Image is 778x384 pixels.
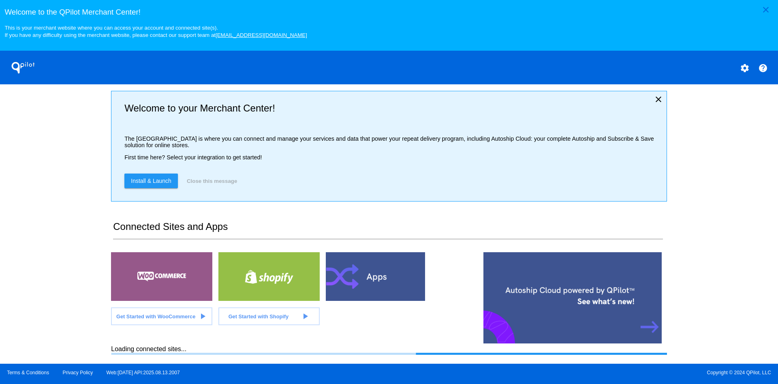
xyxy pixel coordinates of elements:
[198,311,207,321] mat-icon: play_arrow
[761,5,771,15] mat-icon: close
[740,63,750,73] mat-icon: settings
[124,103,660,114] h2: Welcome to your Merchant Center!
[116,313,195,320] span: Get Started with WooCommerce
[124,135,660,148] p: The [GEOGRAPHIC_DATA] is where you can connect and manage your services and data that power your ...
[131,178,171,184] span: Install & Launch
[124,154,660,161] p: First time here? Select your integration to get started!
[7,370,49,375] a: Terms & Conditions
[396,370,771,375] span: Copyright © 2024 QPilot, LLC
[107,370,180,375] a: Web:[DATE] API:2025.08.13.2007
[184,174,239,188] button: Close this message
[7,60,39,76] h1: QPilot
[111,307,212,325] a: Get Started with WooCommerce
[216,32,307,38] a: [EMAIL_ADDRESS][DOMAIN_NAME]
[300,311,310,321] mat-icon: play_arrow
[113,221,663,239] h2: Connected Sites and Apps
[229,313,289,320] span: Get Started with Shopify
[124,174,178,188] a: Install & Launch
[218,307,320,325] a: Get Started with Shopify
[654,94,663,104] mat-icon: close
[758,63,768,73] mat-icon: help
[111,345,667,355] div: Loading connected sites...
[4,25,307,38] small: This is your merchant website where you can access your account and connected site(s). If you hav...
[63,370,93,375] a: Privacy Policy
[4,8,773,17] h3: Welcome to the QPilot Merchant Center!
